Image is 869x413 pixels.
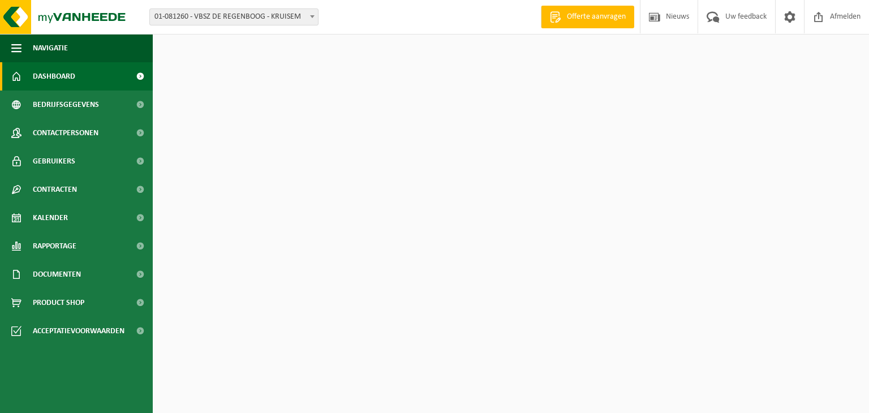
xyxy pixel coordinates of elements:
span: Contracten [33,175,77,204]
span: Contactpersonen [33,119,98,147]
span: 01-081260 - VBSZ DE REGENBOOG - KRUISEM [149,8,319,25]
span: Gebruikers [33,147,75,175]
span: 01-081260 - VBSZ DE REGENBOOG - KRUISEM [150,9,318,25]
span: Dashboard [33,62,75,91]
span: Documenten [33,260,81,289]
a: Offerte aanvragen [541,6,634,28]
span: Bedrijfsgegevens [33,91,99,119]
span: Kalender [33,204,68,232]
span: Navigatie [33,34,68,62]
span: Rapportage [33,232,76,260]
span: Offerte aanvragen [564,11,629,23]
span: Acceptatievoorwaarden [33,317,124,345]
span: Product Shop [33,289,84,317]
